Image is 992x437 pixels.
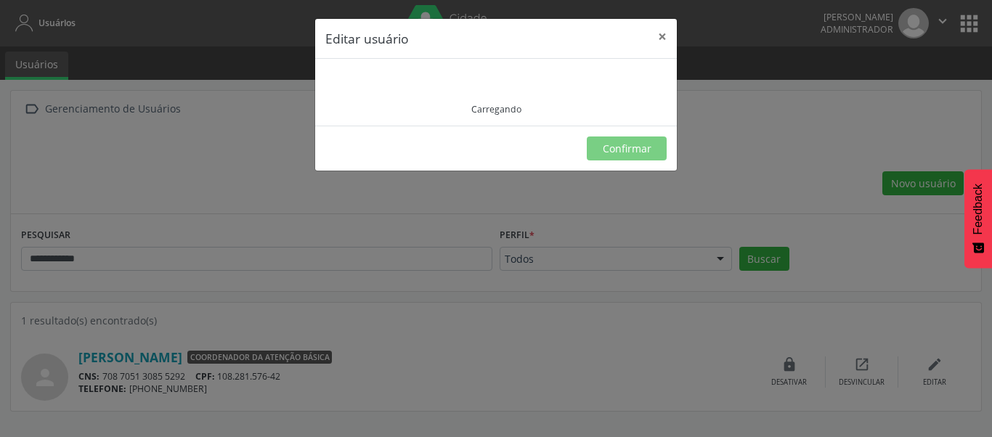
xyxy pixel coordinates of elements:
button: Close [648,19,677,54]
span: Feedback [972,184,985,234]
span: Confirmar [603,142,651,155]
h5: Editar usuário [325,29,409,48]
div: Carregando [471,103,521,115]
button: Confirmar [587,136,667,161]
button: Feedback - Mostrar pesquisa [964,169,992,268]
